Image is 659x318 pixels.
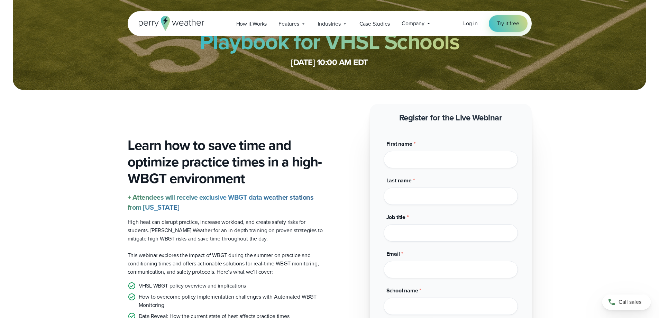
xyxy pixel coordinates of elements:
span: Last name [386,176,412,184]
span: Case Studies [359,20,390,28]
span: Call sales [619,298,641,306]
span: School name [386,287,418,294]
strong: The Preseason WBGT Playbook for VHSL Schools [200,3,460,58]
strong: Register for the Live Webinar [399,111,502,124]
a: Log in [463,19,478,28]
p: High heat can disrupt practice, increase workload, and create safety risks for students. [PERSON_... [128,218,324,243]
h3: Learn how to save time and optimize practice times in a high-WBGT environment [128,137,324,187]
strong: + Attendees will receive exclusive WBGT data weather stations from [US_STATE] [128,192,314,212]
p: How to overcome policy implementation challenges with Automated WBGT Monitoring [139,293,324,309]
p: VHSL WBGT policy overview and implications [139,282,246,290]
span: Industries [318,20,341,28]
a: Try it free [489,15,528,32]
a: How it Works [230,17,273,31]
span: How it Works [236,20,267,28]
a: Call sales [602,294,651,310]
strong: [DATE] 10:00 AM EDT [291,56,368,69]
span: Features [278,20,299,28]
a: Case Studies [354,17,396,31]
span: Job title [386,213,405,221]
span: Log in [463,19,478,27]
span: First name [386,140,412,148]
span: Email [386,250,400,258]
span: Company [402,19,424,28]
span: Try it free [497,19,519,28]
p: This webinar explores the impact of WBGT during the summer on practice and conditioning times and... [128,251,324,276]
